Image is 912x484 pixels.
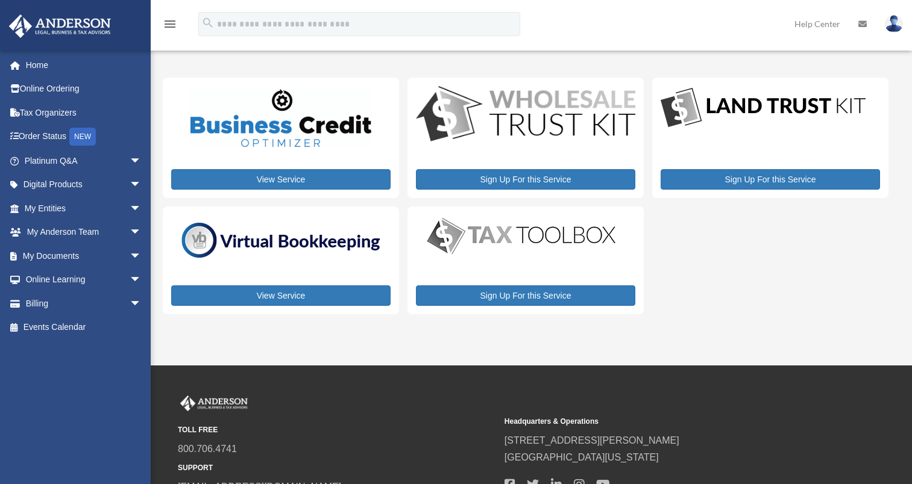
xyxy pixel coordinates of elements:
small: SUPPORT [178,462,496,474]
a: Platinum Q&Aarrow_drop_down [8,149,160,173]
img: LandTrust_lgo-1.jpg [661,86,866,130]
span: arrow_drop_down [130,291,154,316]
a: My Entitiesarrow_drop_down [8,196,160,220]
a: Online Ordering [8,77,160,101]
a: Online Learningarrow_drop_down [8,268,160,292]
a: Tax Organizers [8,101,160,125]
a: View Service [171,169,391,190]
span: arrow_drop_down [130,173,154,197]
span: arrow_drop_down [130,244,154,268]
a: Home [8,53,160,77]
a: 800.706.4741 [178,444,237,454]
div: NEW [69,128,96,146]
a: Billingarrow_drop_down [8,291,160,315]
i: search [201,16,215,29]
small: Headquarters & Operations [505,415,823,428]
a: Digital Productsarrow_drop_down [8,173,154,197]
img: User Pic [885,15,903,33]
span: arrow_drop_down [130,149,154,173]
i: menu [163,17,177,31]
a: My Documentsarrow_drop_down [8,244,160,268]
img: Anderson Advisors Platinum Portal [178,396,250,411]
img: Anderson Advisors Platinum Portal [5,14,115,38]
a: Events Calendar [8,315,160,340]
a: [STREET_ADDRESS][PERSON_NAME] [505,435,679,445]
a: My Anderson Teamarrow_drop_down [8,220,160,244]
a: Sign Up For this Service [416,169,635,190]
span: arrow_drop_down [130,220,154,245]
span: arrow_drop_down [130,196,154,221]
a: View Service [171,285,391,306]
img: WS-Trust-Kit-lgo-1.jpg [416,86,635,144]
a: menu [163,21,177,31]
img: taxtoolbox_new-1.webp [416,215,627,257]
a: Sign Up For this Service [661,169,880,190]
small: TOLL FREE [178,424,496,436]
a: Sign Up For this Service [416,285,635,306]
a: Order StatusNEW [8,125,160,149]
a: [GEOGRAPHIC_DATA][US_STATE] [505,452,659,462]
span: arrow_drop_down [130,268,154,293]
